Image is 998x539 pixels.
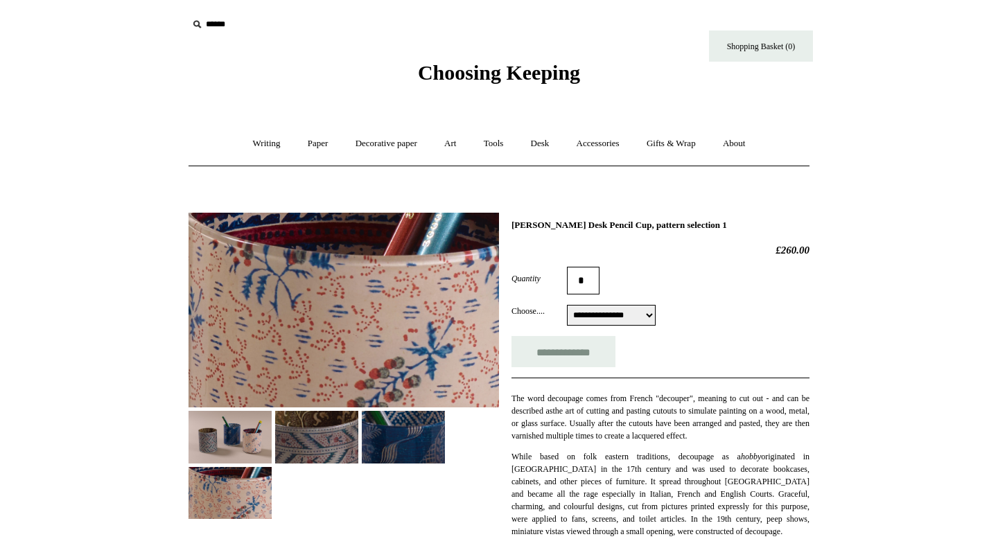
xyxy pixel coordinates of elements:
label: Choose.... [511,305,567,317]
a: Tools [471,125,516,162]
a: Accessories [564,125,632,162]
em: hobby [741,452,761,461]
a: Writing [240,125,293,162]
a: Decorative paper [343,125,430,162]
span: The word decoupage comes from French "decouper", meaning to cut out - and can be described as [511,394,809,416]
a: Art [432,125,469,162]
span: Choosing Keeping [418,61,580,84]
span: the art of cutting and pasting cutouts to simulate painting on a wood, metal, or glass surface. U... [511,406,809,441]
a: Gifts & Wrap [634,125,708,162]
label: Quantity [511,272,567,285]
a: Shopping Basket (0) [709,30,813,62]
h1: [PERSON_NAME] Desk Pencil Cup, pattern selection 1 [511,220,809,231]
a: Choosing Keeping [418,72,580,82]
h2: £260.00 [511,244,809,256]
a: Paper [295,125,341,162]
img: John Derian Desk Pencil Cup, pattern selection 1 [189,213,499,408]
a: Desk [518,125,562,162]
a: About [710,125,758,162]
span: While based on folk eastern traditions, decoupage as a originated in [GEOGRAPHIC_DATA] in the 17t... [511,452,809,486]
img: John Derian Desk Pencil Cup, pattern selection 1 [362,411,445,463]
img: John Derian Desk Pencil Cup, pattern selection 1 [275,411,358,463]
img: John Derian Desk Pencil Cup, pattern selection 1 [189,411,272,463]
span: . It spread throughout [GEOGRAPHIC_DATA] and became all the rage especially in Italian, French an... [511,477,809,536]
img: John Derian Desk Pencil Cup, pattern selection 1 [189,467,272,519]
